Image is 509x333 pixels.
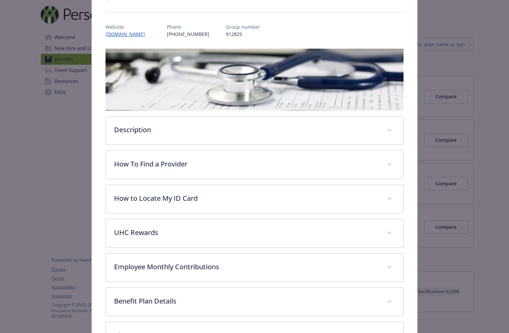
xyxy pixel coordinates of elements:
[114,193,378,203] p: How to Locate My ID Card
[105,49,403,111] img: banner
[106,288,403,316] div: Benefit Plan Details
[106,116,403,145] div: Description
[106,185,403,213] div: How to Locate My ID Card
[114,159,378,169] p: How To Find a Provider
[114,296,378,306] p: Benefit Plan Details
[114,227,378,238] p: UHC Rewards
[105,23,150,30] p: Website
[106,151,403,179] div: How To Find a Provider
[167,30,209,38] p: [PHONE_NUMBER]
[226,23,260,30] p: Group number
[106,219,403,247] div: UHC Rewards
[114,262,378,272] p: Employee Monthly Contributions
[105,31,150,37] a: [DOMAIN_NAME]
[167,23,209,30] p: Phone
[106,254,403,282] div: Employee Monthly Contributions
[226,30,260,38] p: 912825
[114,125,378,135] p: Description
